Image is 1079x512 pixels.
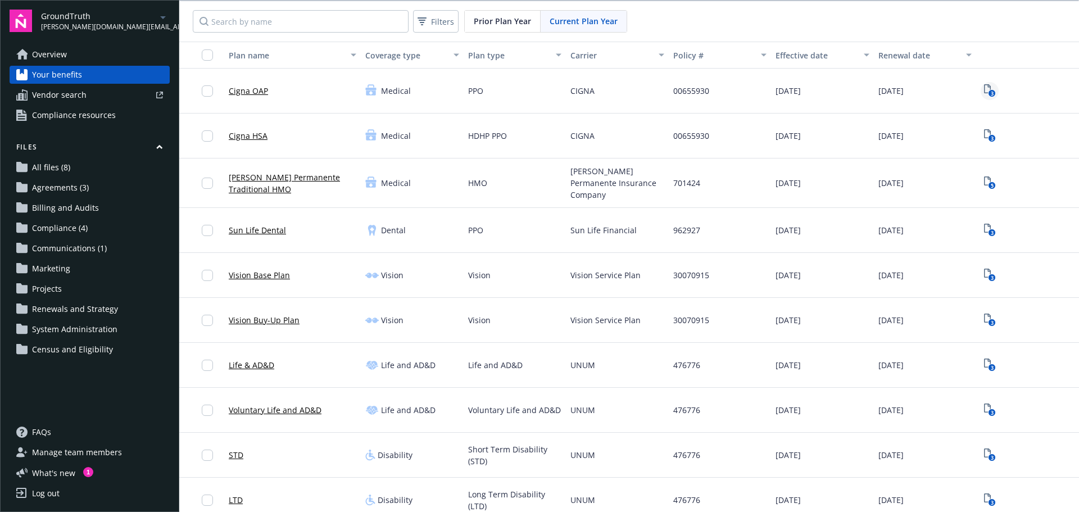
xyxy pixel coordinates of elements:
[570,165,664,201] span: [PERSON_NAME] Permanente Insurance Company
[468,130,507,142] span: HDHP PPO
[378,494,412,506] span: Disability
[381,314,404,326] span: Vision
[41,10,170,32] button: GroundTruth[PERSON_NAME][DOMAIN_NAME][EMAIL_ADDRESS][DOMAIN_NAME]arrowDropDown
[981,491,999,509] span: View Plan Documents
[981,221,999,239] a: View Plan Documents
[550,15,618,27] span: Current Plan Year
[431,16,454,28] span: Filters
[566,42,669,69] button: Carrier
[10,423,170,441] a: FAQs
[229,404,321,416] a: Voluntary Life and AD&D
[981,401,999,419] a: View Plan Documents
[10,46,170,64] a: Overview
[673,177,700,189] span: 701424
[878,49,960,61] div: Renewal date
[32,280,62,298] span: Projects
[381,359,436,371] span: Life and AD&D
[10,142,170,156] button: Files
[32,443,122,461] span: Manage team members
[202,450,213,461] input: Toggle Row Selected
[202,178,213,189] input: Toggle Row Selected
[10,179,170,197] a: Agreements (3)
[32,66,82,84] span: Your benefits
[32,106,116,124] span: Compliance resources
[41,22,156,32] span: [PERSON_NAME][DOMAIN_NAME][EMAIL_ADDRESS][DOMAIN_NAME]
[570,314,641,326] span: Vision Service Plan
[673,359,700,371] span: 476776
[156,10,170,24] a: arrowDropDown
[981,174,999,192] a: View Plan Documents
[361,42,464,69] button: Coverage type
[570,449,595,461] span: UNUM
[464,42,566,69] button: Plan type
[10,239,170,257] a: Communications (1)
[776,359,801,371] span: [DATE]
[202,49,213,61] input: Select all
[381,269,404,281] span: Vision
[776,494,801,506] span: [DATE]
[202,130,213,142] input: Toggle Row Selected
[878,404,904,416] span: [DATE]
[468,404,561,416] span: Voluntary Life and AD&D
[32,239,107,257] span: Communications (1)
[776,130,801,142] span: [DATE]
[202,360,213,371] input: Toggle Row Selected
[202,270,213,281] input: Toggle Row Selected
[981,311,999,329] span: View Plan Documents
[10,320,170,338] a: System Administration
[468,49,550,61] div: Plan type
[673,269,709,281] span: 30070915
[981,266,999,284] a: View Plan Documents
[32,86,87,104] span: Vendor search
[32,320,117,338] span: System Administration
[776,224,801,236] span: [DATE]
[673,314,709,326] span: 30070915
[10,443,170,461] a: Manage team members
[229,314,300,326] a: Vision Buy-Up Plan
[570,224,637,236] span: Sun Life Financial
[10,199,170,217] a: Billing and Audits
[673,49,755,61] div: Policy #
[10,300,170,318] a: Renewals and Strategy
[229,130,268,142] a: Cigna HSA
[193,10,409,33] input: Search by name
[229,171,356,195] a: [PERSON_NAME] Permanente Traditional HMO
[378,449,412,461] span: Disability
[10,158,170,176] a: All files (8)
[776,49,857,61] div: Effective date
[381,177,411,189] span: Medical
[41,10,156,22] span: GroundTruth
[229,269,290,281] a: Vision Base Plan
[32,46,67,64] span: Overview
[776,449,801,461] span: [DATE]
[570,494,595,506] span: UNUM
[981,127,999,145] a: View Plan Documents
[468,488,562,512] span: Long Term Disability (LTD)
[990,135,993,142] text: 3
[381,85,411,97] span: Medical
[202,85,213,97] input: Toggle Row Selected
[10,280,170,298] a: Projects
[202,315,213,326] input: Toggle Row Selected
[468,85,483,97] span: PPO
[474,15,531,27] span: Prior Plan Year
[10,260,170,278] a: Marketing
[32,300,118,318] span: Renewals and Strategy
[990,182,993,189] text: 5
[981,446,999,464] span: View Plan Documents
[229,224,286,236] a: Sun Life Dental
[673,449,700,461] span: 476776
[468,443,562,467] span: Short Term Disability (STD)
[10,341,170,359] a: Census and Eligibility
[673,224,700,236] span: 962927
[10,66,170,84] a: Your benefits
[981,82,999,100] a: View Plan Documents
[32,484,60,502] div: Log out
[224,42,361,69] button: Plan name
[229,359,274,371] a: Life & AD&D
[10,10,32,32] img: navigator-logo.svg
